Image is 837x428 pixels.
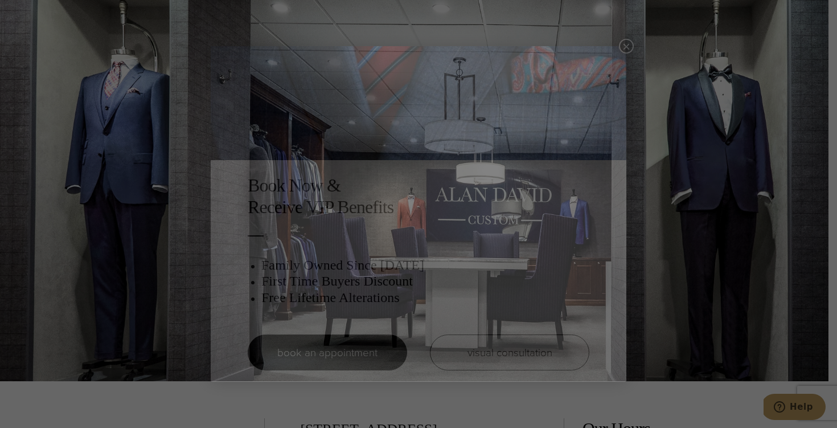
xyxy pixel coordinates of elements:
[26,8,50,18] span: Help
[430,335,589,370] a: visual consultation
[248,335,407,370] a: book an appointment
[261,290,589,306] h3: Free Lifetime Alterations
[261,273,589,290] h3: First Time Buyers Discount
[248,174,589,218] h2: Book Now & Receive VIP Benefits
[261,257,589,274] h3: Family Owned Since [DATE]
[619,39,634,54] button: Close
